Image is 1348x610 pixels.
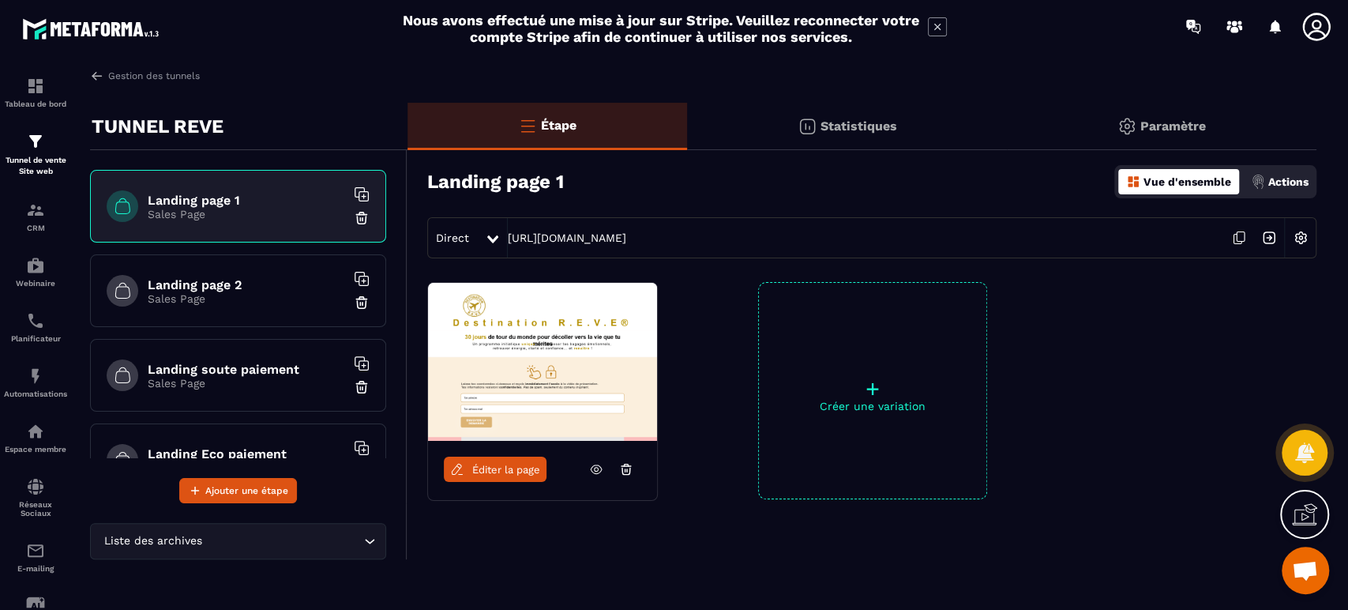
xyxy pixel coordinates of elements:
[1286,223,1316,253] img: setting-w.858f3a88.svg
[26,541,45,560] img: email
[4,155,67,177] p: Tunnel de vente Site web
[4,500,67,518] p: Réseaux Sociaux
[4,465,67,529] a: social-networksocial-networkRéseaux Sociaux
[759,400,986,412] p: Créer une variation
[148,208,345,220] p: Sales Page
[148,446,345,461] h6: Landing Eco paiement
[26,132,45,151] img: formation
[4,120,67,189] a: formationformationTunnel de vente Site web
[4,334,67,343] p: Planificateur
[26,367,45,386] img: automations
[90,69,104,83] img: arrow
[4,65,67,120] a: formationformationTableau de bord
[4,279,67,288] p: Webinaire
[90,523,386,559] div: Search for option
[26,311,45,330] img: scheduler
[4,100,67,108] p: Tableau de bord
[4,299,67,355] a: schedulerschedulerPlanificateur
[26,422,45,441] img: automations
[4,564,67,573] p: E-mailing
[26,201,45,220] img: formation
[402,12,920,45] h2: Nous avons effectué une mise à jour sur Stripe. Veuillez reconnecter votre compte Stripe afin de ...
[205,533,360,550] input: Search for option
[427,171,564,193] h3: Landing page 1
[472,464,540,476] span: Éditer la page
[4,390,67,398] p: Automatisations
[1140,119,1206,134] p: Paramètre
[1254,223,1284,253] img: arrow-next.bcc2205e.svg
[518,116,537,135] img: bars-o.4a397970.svg
[148,377,345,390] p: Sales Page
[1143,175,1231,188] p: Vue d'ensemble
[179,478,297,503] button: Ajouter une étape
[1117,117,1136,136] img: setting-gr.5f69749f.svg
[354,210,370,226] img: trash
[90,69,200,83] a: Gestion des tunnels
[1282,547,1329,594] div: Ouvrir le chat
[4,244,67,299] a: automationsautomationsWebinaire
[92,111,223,142] p: TUNNEL REVE
[1268,175,1309,188] p: Actions
[26,477,45,496] img: social-network
[4,355,67,410] a: automationsautomationsAutomatisations
[508,232,626,244] a: [URL][DOMAIN_NAME]
[100,533,205,550] span: Liste des archives
[820,119,897,134] p: Statistiques
[354,295,370,311] img: trash
[205,483,288,499] span: Ajouter une étape
[4,529,67,585] a: emailemailE-mailing
[26,77,45,96] img: formation
[436,232,469,244] span: Direct
[4,224,67,232] p: CRM
[148,362,345,377] h6: Landing soute paiement
[148,193,345,208] h6: Landing page 1
[1251,175,1265,189] img: actions.d6e523a2.png
[1126,175,1140,189] img: dashboard-orange.40269519.svg
[798,117,817,136] img: stats.20deebd0.svg
[4,410,67,465] a: automationsautomationsEspace membre
[354,379,370,395] img: trash
[444,457,546,482] a: Éditer la page
[541,118,576,133] p: Étape
[148,292,345,305] p: Sales Page
[26,256,45,275] img: automations
[22,14,164,43] img: logo
[4,189,67,244] a: formationformationCRM
[428,283,657,441] img: image
[148,277,345,292] h6: Landing page 2
[4,445,67,454] p: Espace membre
[759,378,986,400] p: +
